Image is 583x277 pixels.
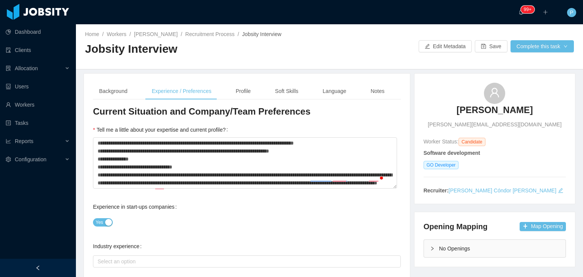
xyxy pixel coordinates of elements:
[242,31,281,37] span: Jobsity Interview
[430,246,435,251] i: icon: right
[107,31,126,37] a: Workers
[520,222,566,231] button: icon: plusMap Opening
[424,161,459,169] span: GO Developer
[424,138,459,145] span: Worker Status:
[15,65,38,71] span: Allocation
[15,138,33,144] span: Reports
[269,83,304,100] div: Soft Skills
[185,31,235,37] a: Recruitment Process
[93,83,134,100] div: Background
[558,188,563,193] i: icon: edit
[489,87,500,98] i: icon: user
[85,31,99,37] a: Home
[230,83,257,100] div: Profile
[134,31,178,37] a: [PERSON_NAME]
[457,104,533,116] h3: [PERSON_NAME]
[85,41,329,57] h2: Jobsity Interview
[475,40,507,52] button: icon: saveSave
[449,187,556,194] a: [PERSON_NAME] Cóndor [PERSON_NAME]
[511,40,574,52] button: Complete this taskicon: down
[93,218,113,227] button: Experience in start-ups companies
[98,258,393,265] div: Select an option
[457,104,533,121] a: [PERSON_NAME]
[424,221,488,232] h4: Opening Mapping
[424,150,480,156] strong: Software development
[570,8,573,17] span: P
[364,83,391,100] div: Notes
[238,31,239,37] span: /
[6,79,70,94] a: icon: robotUsers
[419,40,472,52] button: icon: editEdit Metadata
[181,31,182,37] span: /
[6,97,70,112] a: icon: userWorkers
[15,156,46,162] span: Configuration
[518,9,524,15] i: icon: bell
[6,42,70,58] a: icon: auditClients
[102,31,104,37] span: /
[428,121,561,129] span: [PERSON_NAME][EMAIL_ADDRESS][DOMAIN_NAME]
[93,105,401,118] h3: Current Situation and Company/Team Preferences
[93,243,145,249] label: Industry experience
[95,257,99,266] input: Industry experience
[6,115,70,131] a: icon: profileTasks
[521,6,534,13] sup: 1702
[6,24,70,39] a: icon: pie-chartDashboard
[93,127,231,133] label: Tell me a little about your expertise and current profile?
[129,31,131,37] span: /
[424,240,566,257] div: icon: rightNo Openings
[146,83,217,100] div: Experience / Preferences
[93,204,180,210] label: Experience in start-ups companies
[96,219,103,226] span: Yes
[6,66,11,71] i: icon: solution
[93,137,397,189] textarea: To enrich screen reader interactions, please activate Accessibility in Grammarly extension settings
[6,138,11,144] i: icon: line-chart
[543,9,548,15] i: icon: plus
[459,138,485,146] span: Candidate
[6,157,11,162] i: icon: setting
[424,187,449,194] strong: Recruiter:
[317,83,352,100] div: Language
